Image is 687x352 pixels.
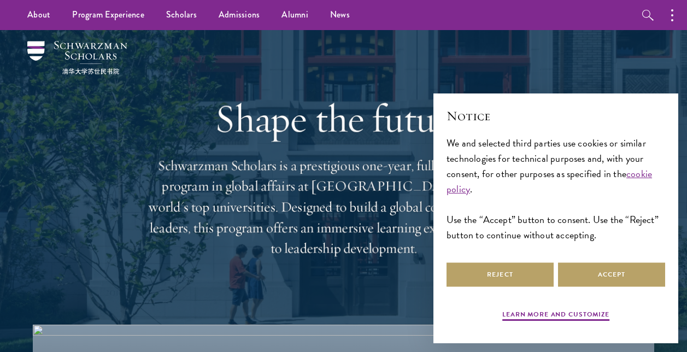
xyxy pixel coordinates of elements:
h2: Notice [447,107,665,125]
div: We and selected third parties use cookies or similar technologies for technical purposes and, wit... [447,136,665,243]
button: Reject [447,262,554,287]
button: Accept [558,262,665,287]
img: Schwarzman Scholars [27,41,127,74]
a: cookie policy [447,166,652,196]
p: Schwarzman Scholars is a prestigious one-year, fully funded master’s program in global affairs at... [147,155,541,259]
button: Learn more and customize [502,309,609,322]
h1: Shape the future. [147,96,541,142]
